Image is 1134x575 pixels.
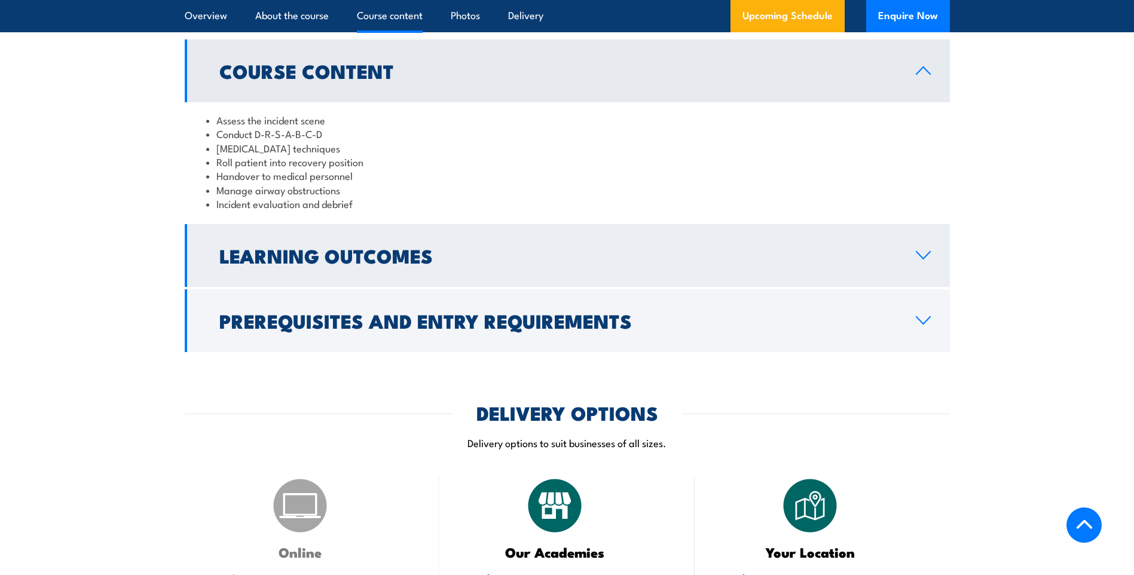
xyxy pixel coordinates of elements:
li: Assess the incident scene [206,113,928,127]
h2: Course Content [219,62,897,79]
a: Prerequisites and Entry Requirements [185,289,950,352]
li: Manage airway obstructions [206,183,928,197]
h2: Prerequisites and Entry Requirements [219,312,897,329]
h3: Your Location [725,545,896,559]
li: Conduct D-R-S-A-B-C-D [206,127,928,140]
h2: DELIVERY OPTIONS [476,404,658,421]
li: Handover to medical personnel [206,169,928,182]
h3: Our Academies [469,545,641,559]
li: Incident evaluation and debrief [206,197,928,210]
li: [MEDICAL_DATA] techniques [206,141,928,155]
a: Learning Outcomes [185,224,950,287]
h2: Learning Outcomes [219,247,897,264]
li: Roll patient into recovery position [206,155,928,169]
h3: Online [215,545,386,559]
p: Delivery options to suit businesses of all sizes. [185,436,950,449]
a: Course Content [185,39,950,102]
